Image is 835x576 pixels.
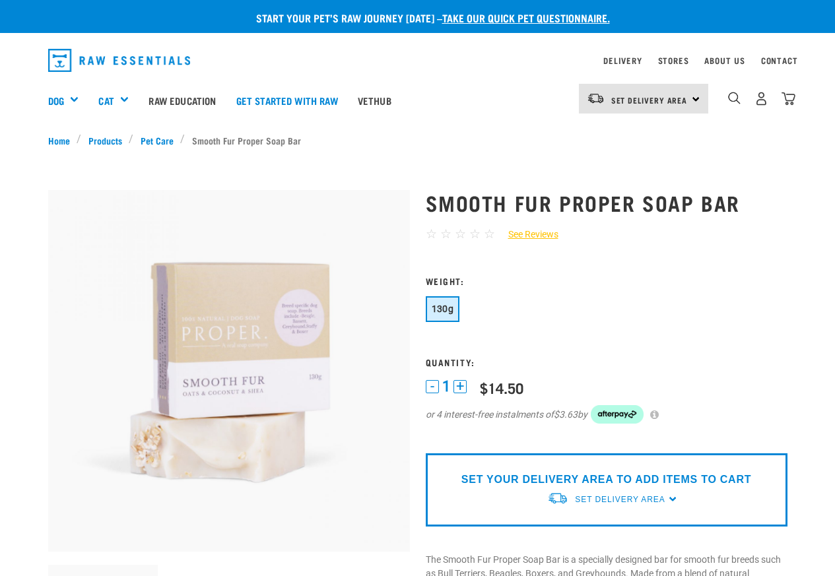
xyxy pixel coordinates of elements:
[480,379,523,396] div: $14.50
[348,74,401,127] a: Vethub
[133,133,180,147] a: Pet Care
[426,357,787,367] h3: Quantity:
[98,93,114,108] a: Cat
[658,58,689,63] a: Stores
[761,58,798,63] a: Contact
[469,226,481,241] span: ☆
[754,92,768,106] img: user.png
[426,405,787,424] div: or 4 interest-free instalments of by
[426,296,460,322] button: 130g
[782,92,795,106] img: home-icon@2x.png
[81,133,129,147] a: Products
[495,228,558,241] a: See Reviews
[48,133,77,147] a: Home
[48,190,410,552] img: Smooth fur soap
[461,472,751,488] p: SET YOUR DELIVERY AREA TO ADD ITEMS TO CART
[426,226,437,241] span: ☆
[139,74,226,127] a: Raw Education
[48,93,64,108] a: Dog
[442,379,450,393] span: 1
[48,133,787,147] nav: breadcrumbs
[575,495,665,504] span: Set Delivery Area
[455,226,466,241] span: ☆
[591,405,644,424] img: Afterpay
[48,49,191,72] img: Raw Essentials Logo
[38,44,798,77] nav: dropdown navigation
[453,380,467,393] button: +
[432,304,454,314] span: 130g
[442,15,610,20] a: take our quick pet questionnaire.
[554,408,578,422] span: $3.63
[728,92,741,104] img: home-icon-1@2x.png
[547,492,568,505] img: van-moving.png
[226,74,348,127] a: Get started with Raw
[426,191,787,214] h1: Smooth Fur Proper Soap Bar
[704,58,745,63] a: About Us
[587,92,605,104] img: van-moving.png
[611,98,688,102] span: Set Delivery Area
[426,276,787,286] h3: Weight:
[484,226,495,241] span: ☆
[440,226,451,241] span: ☆
[603,58,642,63] a: Delivery
[426,380,439,393] button: -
